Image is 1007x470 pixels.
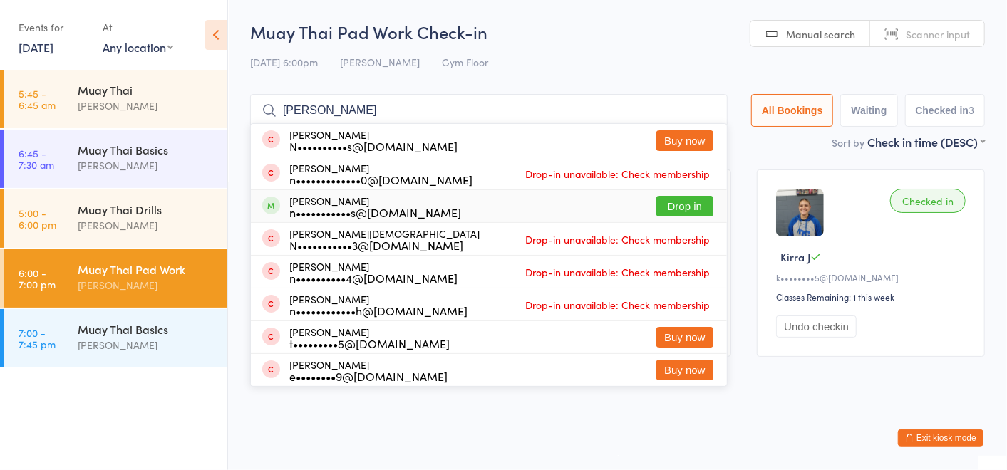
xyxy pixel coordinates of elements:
[19,147,54,170] time: 6:45 - 7:30 am
[867,134,985,150] div: Check in time (DESC)
[776,271,970,283] div: k••••••••5@[DOMAIN_NAME]
[4,249,227,308] a: 6:00 -7:00 pmMuay Thai Pad Work[PERSON_NAME]
[289,228,480,251] div: [PERSON_NAME][DEMOGRAPHIC_DATA]
[786,27,855,41] span: Manual search
[289,261,458,283] div: [PERSON_NAME]
[250,55,318,69] span: [DATE] 6:00pm
[4,309,227,367] a: 7:00 -7:45 pmMuay Thai Basics[PERSON_NAME]
[289,293,468,316] div: [PERSON_NAME]
[289,305,468,316] div: n••••••••••••h@[DOMAIN_NAME]
[78,217,215,234] div: [PERSON_NAME]
[78,202,215,217] div: Muay Thai Drills
[4,130,227,188] a: 6:45 -7:30 amMuay Thai Basics[PERSON_NAME]
[780,249,810,264] span: Kirra J
[890,189,966,213] div: Checked in
[19,267,56,290] time: 6:00 - 7:00 pm
[776,189,824,236] img: image1717484729.png
[905,94,986,127] button: Checked in3
[969,105,974,116] div: 3
[289,338,450,349] div: t•••••••••5@[DOMAIN_NAME]
[656,130,713,151] button: Buy now
[289,370,448,382] div: e••••••••9@[DOMAIN_NAME]
[289,326,450,349] div: [PERSON_NAME]
[19,16,88,39] div: Events for
[522,163,713,184] span: Drop-in unavailable: Check membership
[78,82,215,98] div: Muay Thai
[289,129,458,152] div: [PERSON_NAME]
[656,196,713,216] button: Drop in
[250,94,728,127] input: Search
[289,174,472,185] div: n•••••••••••••0@[DOMAIN_NAME]
[103,39,173,55] div: Any location
[522,261,713,283] span: Drop-in unavailable: Check membership
[4,70,227,128] a: 5:45 -6:45 amMuay Thai[PERSON_NAME]
[776,315,857,338] button: Undo checkin
[289,239,480,251] div: N•••••••••••3@[DOMAIN_NAME]
[78,98,215,114] div: [PERSON_NAME]
[78,142,215,157] div: Muay Thai Basics
[78,277,215,293] div: [PERSON_NAME]
[751,94,834,127] button: All Bookings
[840,94,897,127] button: Waiting
[250,20,985,43] h2: Muay Thai Pad Work Check-in
[442,55,488,69] span: Gym Floor
[103,16,173,39] div: At
[78,321,215,337] div: Muay Thai Basics
[522,294,713,315] span: Drop-in unavailable: Check membership
[906,27,970,41] span: Scanner input
[19,207,56,230] time: 5:00 - 6:00 pm
[289,359,448,382] div: [PERSON_NAME]
[78,261,215,277] div: Muay Thai Pad Work
[289,272,458,283] div: n••••••••••4@[DOMAIN_NAME]
[832,135,864,150] label: Sort by
[289,140,458,152] div: N••••••••••s@[DOMAIN_NAME]
[898,429,983,446] button: Exit kiosk mode
[78,337,215,353] div: [PERSON_NAME]
[19,88,56,110] time: 5:45 - 6:45 am
[78,157,215,174] div: [PERSON_NAME]
[289,207,461,218] div: n•••••••••••s@[DOMAIN_NAME]
[522,229,713,250] span: Drop-in unavailable: Check membership
[289,162,472,185] div: [PERSON_NAME]
[776,291,970,303] div: Classes Remaining: 1 this week
[289,195,461,218] div: [PERSON_NAME]
[4,189,227,248] a: 5:00 -6:00 pmMuay Thai Drills[PERSON_NAME]
[656,327,713,348] button: Buy now
[19,327,56,350] time: 7:00 - 7:45 pm
[340,55,420,69] span: [PERSON_NAME]
[19,39,53,55] a: [DATE]
[656,360,713,380] button: Buy now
